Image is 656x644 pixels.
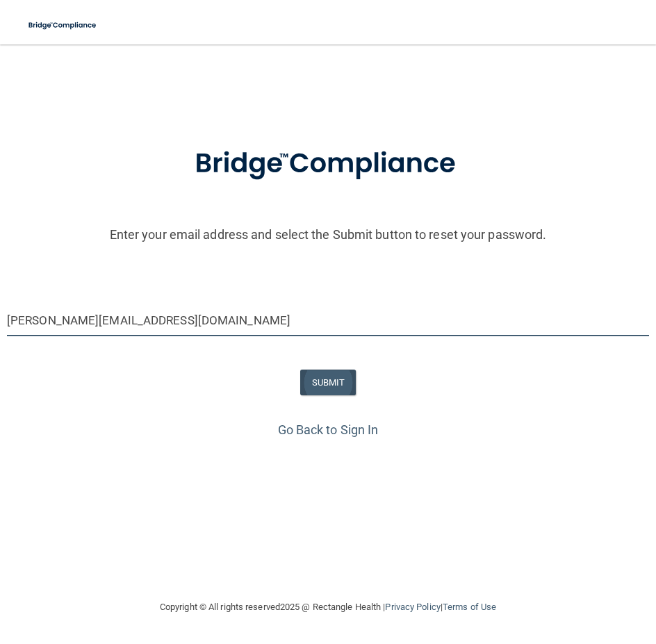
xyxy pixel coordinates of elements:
div: Copyright © All rights reserved 2025 @ Rectangle Health | | [74,585,582,629]
img: bridge_compliance_login_screen.278c3ca4.svg [166,128,490,200]
a: Privacy Policy [385,602,440,612]
a: Go Back to Sign In [278,422,379,437]
input: Email [7,305,649,336]
img: bridge_compliance_login_screen.278c3ca4.svg [21,11,105,40]
button: SUBMIT [300,370,356,395]
a: Terms of Use [443,602,496,612]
